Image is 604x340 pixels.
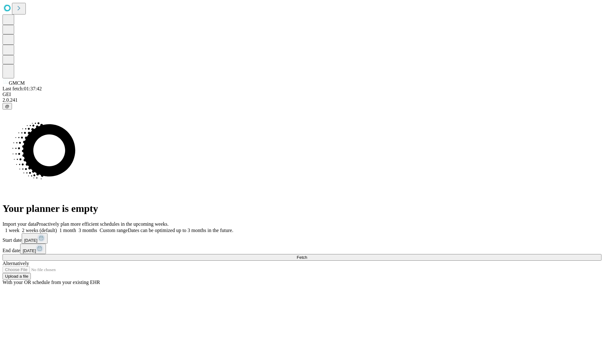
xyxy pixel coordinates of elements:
[3,273,31,280] button: Upload a file
[3,92,601,97] div: GEI
[3,97,601,103] div: 2.0.241
[22,228,57,233] span: 2 weeks (default)
[3,244,601,254] div: End date
[3,254,601,261] button: Fetch
[128,228,233,233] span: Dates can be optimized up to 3 months in the future.
[23,248,36,253] span: [DATE]
[24,238,37,243] span: [DATE]
[3,280,100,285] span: With your OR schedule from your existing EHR
[3,233,601,244] div: Start date
[100,228,128,233] span: Custom range
[3,203,601,214] h1: Your planner is empty
[36,221,169,227] span: Proactively plan more efficient schedules in the upcoming weeks.
[3,103,12,110] button: @
[9,80,25,86] span: GMCM
[297,255,307,260] span: Fetch
[3,261,29,266] span: Alternatively
[3,221,36,227] span: Import your data
[5,104,9,109] span: @
[3,86,42,91] span: Last fetch: 01:37:42
[22,233,48,244] button: [DATE]
[59,228,76,233] span: 1 month
[5,228,20,233] span: 1 week
[79,228,97,233] span: 3 months
[20,244,46,254] button: [DATE]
